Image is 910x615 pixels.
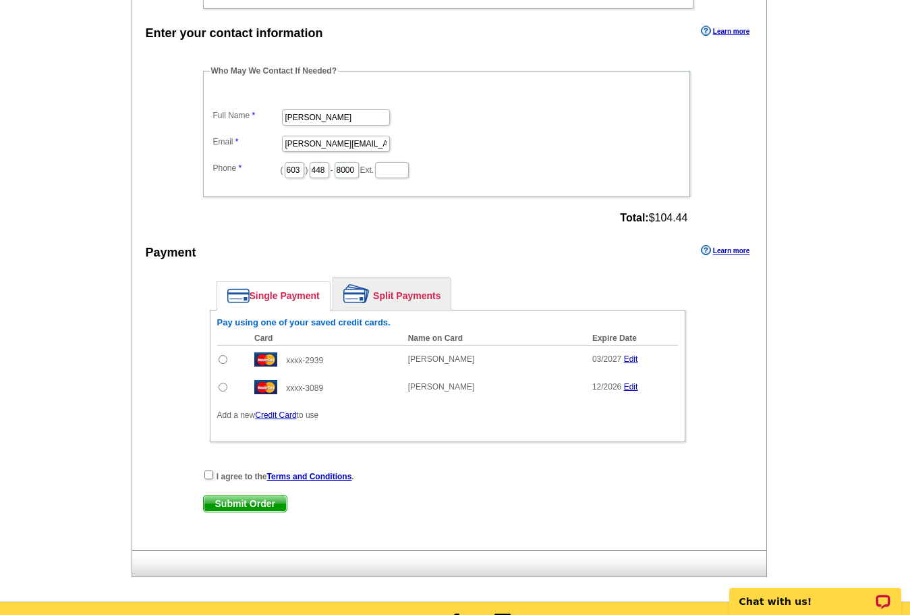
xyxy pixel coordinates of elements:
dd: ( ) - Ext. [210,159,683,180]
strong: Total: [620,212,648,223]
span: xxxx-2939 [286,356,323,365]
span: [PERSON_NAME] [408,382,475,392]
label: Email [213,136,281,148]
a: Edit [624,354,638,364]
iframe: LiveChat chat widget [720,572,910,615]
a: Single Payment [217,282,330,310]
th: Name on Card [401,331,586,346]
a: Terms and Conditions [267,472,352,481]
h6: Pay using one of your saved credit cards. [217,317,678,328]
a: Split Payments [333,277,451,310]
span: $104.44 [620,212,687,224]
label: Full Name [213,109,281,122]
img: mast.gif [254,380,277,394]
img: split-payment.png [343,284,370,303]
th: Card [248,331,401,346]
a: Learn more [701,26,749,36]
a: Edit [624,382,638,392]
div: Enter your contact information [146,24,323,43]
div: Payment [146,244,196,262]
span: [PERSON_NAME] [408,354,475,364]
span: 12/2026 [592,382,621,392]
a: Learn more [701,245,749,256]
a: Credit Card [255,410,296,420]
p: Add a new to use [217,409,678,421]
legend: Who May We Contact If Needed? [210,65,338,77]
strong: I agree to the . [217,472,354,481]
span: 03/2027 [592,354,621,364]
label: Phone [213,162,281,174]
img: mast.gif [254,352,277,367]
span: xxxx-3089 [286,383,323,393]
img: single-payment.png [227,288,250,303]
span: Submit Order [204,496,287,512]
th: Expire Date [586,331,678,346]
